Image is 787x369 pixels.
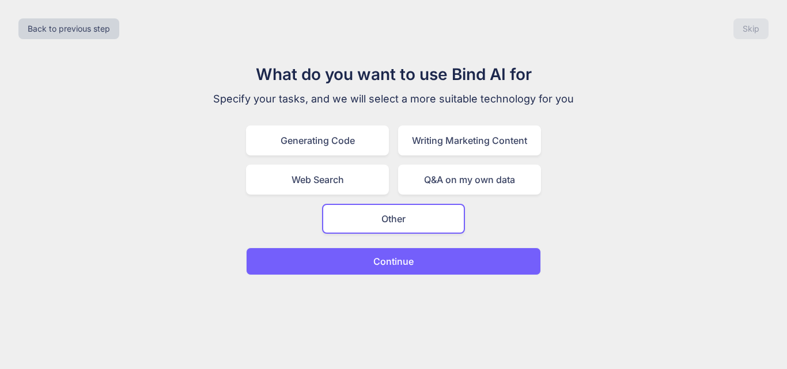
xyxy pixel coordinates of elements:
div: Other [322,204,465,234]
button: Continue [246,248,541,275]
p: Specify your tasks, and we will select a more suitable technology for you [200,91,587,107]
div: Writing Marketing Content [398,125,541,155]
div: Q&A on my own data [398,165,541,195]
div: Web Search [246,165,389,195]
p: Continue [373,254,414,268]
div: Generating Code [246,125,389,155]
h1: What do you want to use Bind AI for [200,62,587,86]
button: Skip [733,18,769,39]
button: Back to previous step [18,18,119,39]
